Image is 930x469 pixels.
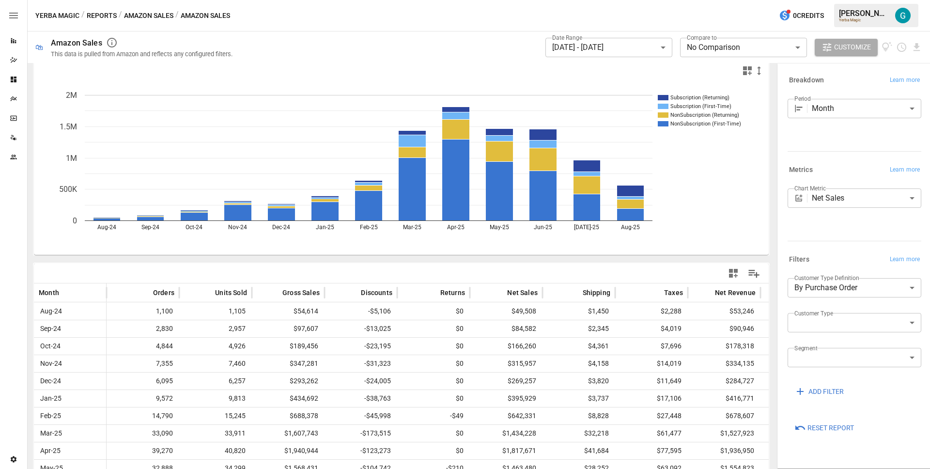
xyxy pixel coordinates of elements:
span: Returns [440,288,465,297]
span: $395,929 [475,390,538,407]
span: $3,737 [547,390,610,407]
span: ADD FILTER [808,386,844,398]
button: Sort [493,286,506,299]
label: Period [794,94,811,103]
span: $84,582 [475,320,538,337]
span: $1,817,671 [475,442,538,459]
span: $434,692 [257,390,320,407]
span: $17,106 [620,390,683,407]
button: Reports [87,10,117,22]
span: $4,158 [547,355,610,372]
span: $0 [765,303,828,320]
div: A chart. [34,80,761,255]
span: $0 [765,373,828,390]
span: Mar-25 [39,425,63,442]
span: -$45,998 [329,407,392,424]
span: Taxes [664,288,683,297]
span: $166,260 [475,338,538,355]
span: $4,019 [620,320,683,337]
text: Sep-24 [141,224,159,231]
div: Month [812,99,921,118]
text: Jan-25 [316,224,334,231]
span: $3,820 [547,373,610,390]
span: Customize [834,41,871,53]
div: Net Sales [812,188,921,208]
span: $0 [765,320,828,337]
span: Learn more [890,165,920,175]
text: Feb-25 [360,224,378,231]
div: 🛍 [35,43,43,52]
span: 14,790 [111,407,174,424]
span: Units Sold [215,288,247,297]
div: Amazon Sales [51,38,102,47]
text: Subscription (Returning) [670,94,729,101]
div: [DATE] - [DATE] [545,38,672,57]
button: Reset Report [788,420,861,437]
span: Dec-24 [39,373,62,390]
div: [PERSON_NAME] [839,9,889,18]
text: 2M [66,91,77,100]
span: $678,607 [693,407,756,424]
span: $1,434,228 [475,425,538,442]
span: $14,019 [620,355,683,372]
span: 2,830 [111,320,174,337]
span: $347,281 [257,355,320,372]
button: Sort [700,286,714,299]
h6: Filters [789,254,809,265]
div: By Purchase Order [788,278,921,297]
span: $269,257 [475,373,538,390]
span: 7,460 [184,355,247,372]
button: Sort [765,286,779,299]
span: 15,245 [184,407,247,424]
span: Sep-24 [39,320,62,337]
span: Shipping [583,288,610,297]
span: -$23,195 [329,338,392,355]
span: $0 [402,338,465,355]
span: $54,614 [257,303,320,320]
text: Aug-25 [621,224,640,231]
span: $0 [765,390,828,407]
span: -$38,763 [329,390,392,407]
span: $0 [402,425,465,442]
button: Manage Columns [743,263,765,284]
label: Segment [794,344,817,352]
span: $0 [765,442,828,459]
button: Yerba Magic [35,10,79,22]
span: $32,218 [547,425,610,442]
span: $2,288 [620,303,683,320]
span: 1,100 [111,303,174,320]
span: 33,090 [111,425,174,442]
div: / [81,10,85,22]
span: 7,355 [111,355,174,372]
button: View documentation [882,39,893,56]
img: Gavin Acres [895,8,911,23]
span: -$123,273 [329,442,392,459]
span: $90,946 [693,320,756,337]
div: / [119,10,122,22]
div: This data is pulled from Amazon and reflects any configured filters. [51,50,232,58]
span: $688,378 [257,407,320,424]
span: 0 Credits [793,10,824,22]
span: -$31,323 [329,355,392,372]
text: Aug-24 [97,224,116,231]
label: Compare to [687,33,717,42]
span: Aug-24 [39,303,63,320]
span: $0 [402,355,465,372]
label: Customer Type Definition [794,274,859,282]
span: Oct-24 [39,338,62,355]
span: Month [39,288,59,297]
span: $27,448 [620,407,683,424]
span: $284,727 [693,373,756,390]
button: Sort [60,286,74,299]
span: $8,828 [547,407,610,424]
span: $0 [402,320,465,337]
text: NonSubscription (First-Time) [670,121,741,127]
button: 0Credits [775,7,828,25]
button: ADD FILTER [788,383,851,400]
span: $1,607,743 [257,425,320,442]
span: Gross Sales [282,288,320,297]
label: Customer Type [794,309,833,317]
span: Net Sales [507,288,538,297]
text: Nov-24 [228,224,247,231]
